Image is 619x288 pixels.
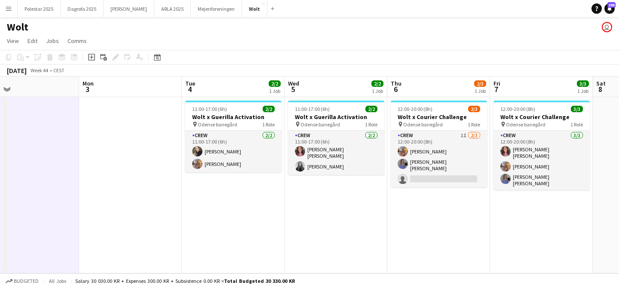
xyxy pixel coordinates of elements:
[604,3,615,14] a: 285
[3,35,22,46] a: View
[64,35,90,46] a: Comms
[224,278,295,284] span: Total Budgeted 30 330.00 KR
[242,0,267,17] button: Wolt
[67,37,87,45] span: Comms
[61,0,104,17] button: Dagrofa 2025
[24,35,41,46] a: Edit
[7,37,19,45] span: View
[28,37,37,45] span: Edit
[18,0,61,17] button: Polestar 2025
[46,37,59,45] span: Jobs
[53,67,64,74] div: CEST
[14,278,39,284] span: Budgeted
[191,0,242,17] button: Mejeriforeningen
[7,66,27,75] div: [DATE]
[75,278,295,284] div: Salary 30 030.00 KR + Expenses 300.00 KR + Subsistence 0.00 KR =
[602,22,612,32] app-user-avatar: Tatianna Tobiassen
[7,21,28,34] h1: Wolt
[47,278,68,284] span: All jobs
[43,35,62,46] a: Jobs
[607,2,616,8] span: 285
[4,276,40,286] button: Budgeted
[104,0,154,17] button: [PERSON_NAME]
[154,0,191,17] button: ARLA 2025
